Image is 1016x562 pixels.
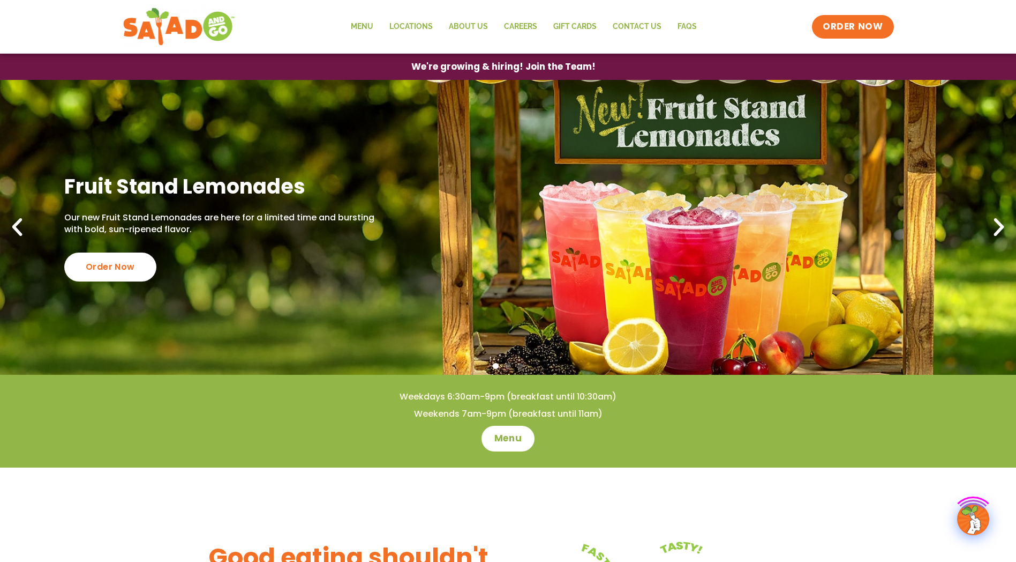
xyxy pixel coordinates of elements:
[411,62,596,71] span: We're growing & hiring! Join the Team!
[21,408,995,420] h4: Weekends 7am-9pm (breakfast until 11am)
[496,14,545,39] a: Careers
[343,14,705,39] nav: Menu
[64,212,378,236] p: Our new Fruit Stand Lemonades are here for a limited time and bursting with bold, sun-ripened fla...
[123,5,236,48] img: new-SAG-logo-768×292
[987,216,1011,239] div: Next slide
[494,432,522,445] span: Menu
[812,15,893,39] a: ORDER NOW
[505,363,511,369] span: Go to slide 2
[64,173,378,199] h2: Fruit Stand Lemonades
[605,14,669,39] a: Contact Us
[669,14,705,39] a: FAQs
[481,426,535,452] a: Menu
[545,14,605,39] a: GIFT CARDS
[381,14,441,39] a: Locations
[823,20,883,33] span: ORDER NOW
[395,54,612,79] a: We're growing & hiring! Join the Team!
[517,363,523,369] span: Go to slide 3
[64,253,156,282] div: Order Now
[493,363,499,369] span: Go to slide 1
[5,216,29,239] div: Previous slide
[21,391,995,403] h4: Weekdays 6:30am-9pm (breakfast until 10:30am)
[441,14,496,39] a: About Us
[343,14,381,39] a: Menu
